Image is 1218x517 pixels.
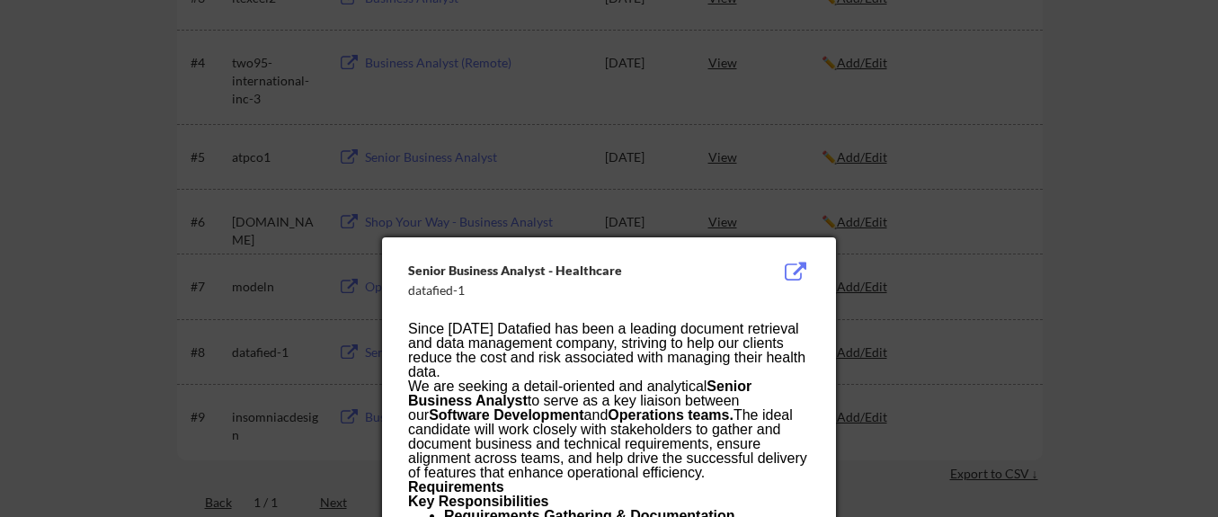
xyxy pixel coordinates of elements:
strong: Senior Business Analyst [408,379,751,408]
strong: Operations teams. [608,407,733,423]
p: Since [DATE] Datafied has been a leading document retrieval and data management company, striving... [408,322,809,379]
strong: Software Development [429,407,583,423]
div: datafied-1 [408,281,719,299]
strong: Key Responsibilities [408,494,549,509]
p: We are seeking a detail-oriented and analytical to serve as a key liaison between our and The ide... [408,379,809,480]
strong: Requirements [408,479,504,495]
div: Senior Business Analyst - Healthcare [408,262,719,280]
